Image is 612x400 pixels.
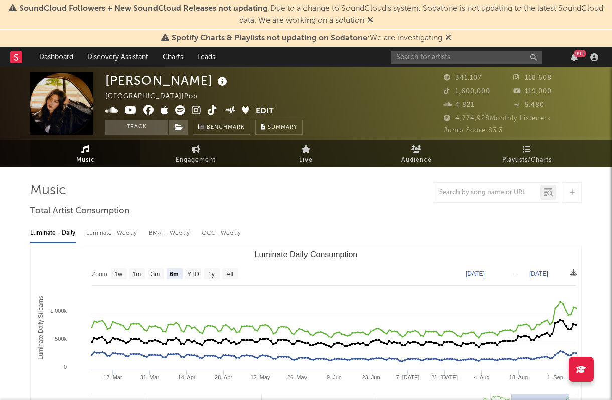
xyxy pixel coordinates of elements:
[64,364,67,370] text: 0
[509,374,528,380] text: 18. Aug
[251,140,361,167] a: Live
[190,47,222,67] a: Leads
[444,88,490,95] span: 1,600,000
[151,271,160,278] text: 3m
[256,105,274,118] button: Edit
[105,120,168,135] button: Track
[140,140,251,167] a: Engagement
[105,72,230,89] div: [PERSON_NAME]
[156,47,190,67] a: Charts
[444,127,503,134] span: Jump Score: 83.3
[115,271,123,278] text: 1w
[92,271,107,278] text: Zoom
[133,271,141,278] text: 1m
[178,374,196,380] text: 14. Apr
[19,5,268,13] span: SoundCloud Followers + New SoundCloud Releases not updating
[268,125,297,130] span: Summary
[327,374,342,380] text: 9. Jun
[208,271,215,278] text: 1y
[574,50,586,57] div: 99 +
[170,271,178,278] text: 6m
[444,102,474,108] span: 4,821
[434,189,540,197] input: Search by song name or URL
[30,205,129,217] span: Total Artist Consumption
[76,154,95,166] span: Music
[202,225,242,242] div: OCC - Weekly
[226,271,233,278] text: All
[396,374,420,380] text: 7. [DATE]
[255,120,303,135] button: Summary
[361,140,472,167] a: Audience
[30,225,76,242] div: Luminate - Daily
[431,374,458,380] text: 21. [DATE]
[50,308,67,314] text: 1 000k
[193,120,250,135] a: Benchmark
[250,374,270,380] text: 12. May
[529,270,548,277] text: [DATE]
[444,75,482,81] span: 341,107
[149,225,192,242] div: BMAT - Weekly
[105,91,209,103] div: [GEOGRAPHIC_DATA] | Pop
[445,34,451,42] span: Dismiss
[512,270,518,277] text: →
[172,34,442,42] span: : We are investigating
[86,225,139,242] div: Luminate - Weekly
[299,154,313,166] span: Live
[474,374,489,380] text: 4. Aug
[207,122,245,134] span: Benchmark
[19,5,603,25] span: : Due to a change to SoundCloud's system, Sodatone is not updating to the latest SoundCloud data....
[215,374,232,380] text: 28. Apr
[391,51,542,64] input: Search for artists
[55,336,67,342] text: 500k
[30,140,140,167] a: Music
[472,140,582,167] a: Playlists/Charts
[513,75,552,81] span: 118,608
[444,115,551,122] span: 4,774,928 Monthly Listeners
[571,53,578,61] button: 99+
[513,88,552,95] span: 119,000
[362,374,380,380] text: 23. Jun
[547,374,563,380] text: 1. Sep
[37,296,44,359] text: Luminate Daily Streams
[176,154,216,166] span: Engagement
[466,270,485,277] text: [DATE]
[367,17,373,25] span: Dismiss
[502,154,552,166] span: Playlists/Charts
[401,154,432,166] span: Audience
[80,47,156,67] a: Discovery Assistant
[172,34,367,42] span: Spotify Charts & Playlists not updating on Sodatone
[187,271,199,278] text: YTD
[255,250,358,259] text: Luminate Daily Consumption
[513,102,544,108] span: 5,480
[103,374,122,380] text: 17. Mar
[140,374,160,380] text: 31. Mar
[287,374,308,380] text: 26. May
[32,47,80,67] a: Dashboard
